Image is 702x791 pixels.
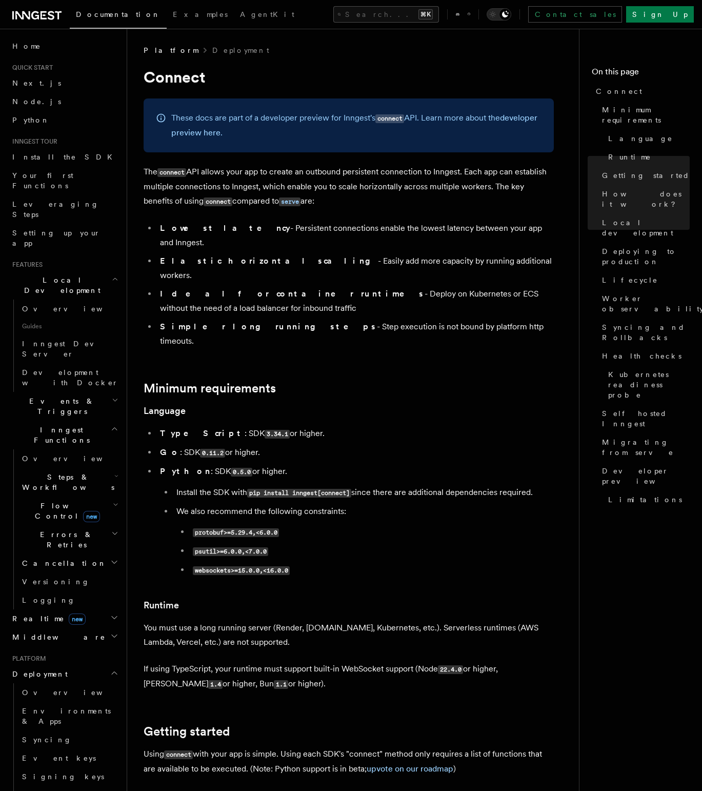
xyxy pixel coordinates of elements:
[160,466,211,476] strong: Python
[598,242,690,271] a: Deploying to production
[160,428,245,438] strong: TypeScript
[8,425,111,445] span: Inngest Functions
[144,747,554,776] p: Using with your app is simple. Using each SDK's "connect" method only requires a list of function...
[157,464,554,578] li: : SDK or higher.
[22,707,111,725] span: Environments & Apps
[22,754,96,762] span: Event keys
[602,408,690,429] span: Self hosted Inngest
[528,6,622,23] a: Contact sales
[608,133,673,144] span: Language
[602,105,690,125] span: Minimum requirements
[608,152,651,162] span: Runtime
[8,392,121,421] button: Events & Triggers
[12,116,50,124] span: Python
[8,148,121,166] a: Install the SDK
[18,472,114,492] span: Steps & Workflows
[22,773,104,781] span: Signing keys
[18,497,121,525] button: Flow Controlnew
[438,665,463,674] code: 22.4.0
[12,97,61,106] span: Node.js
[8,665,121,683] button: Deployment
[144,662,554,691] p: If using TypeScript, your runtime must support built-in WebSocket support (Node or higher, [PERSO...
[18,591,121,609] a: Logging
[18,300,121,318] a: Overview
[18,318,121,334] span: Guides
[602,170,690,181] span: Getting started
[18,501,113,521] span: Flow Control
[12,79,61,87] span: Next.js
[596,86,642,96] span: Connect
[602,275,658,285] span: Lifecycle
[18,683,121,702] a: Overview
[144,45,198,55] span: Platform
[604,148,690,166] a: Runtime
[608,369,690,400] span: Kubernetes readiness probe
[265,430,290,439] code: 3.34.1
[602,351,681,361] span: Health checks
[8,655,46,663] span: Platform
[602,466,690,486] span: Developer preview
[598,213,690,242] a: Local development
[160,322,377,331] strong: Simpler long running steps
[279,196,300,206] a: serve
[367,764,453,774] a: upvote on our roadmap
[157,287,554,315] li: - Deploy on Kubernetes or ECS without the need of a load balancer for inbound traffic
[8,275,112,295] span: Local Development
[173,485,554,500] li: Install the SDK with since there are additional dependencies required.
[604,490,690,509] a: Limitations
[18,334,121,363] a: Inngest Dev Server
[22,340,110,358] span: Inngest Dev Server
[8,37,121,55] a: Home
[164,750,193,759] code: connect
[22,596,75,604] span: Logging
[598,271,690,289] a: Lifecycle
[604,365,690,404] a: Kubernetes readiness probe
[171,111,541,140] p: These docs are part of a developer preview for Inngest's API. Learn more about the .
[22,368,118,387] span: Development with Docker
[160,447,180,457] strong: Go
[70,3,167,29] a: Documentation
[212,45,269,55] a: Deployment
[18,730,121,749] a: Syncing
[602,437,690,458] span: Migrating from serve
[144,724,230,739] a: Getting started
[22,736,72,744] span: Syncing
[144,598,179,612] a: Runtime
[83,511,100,522] span: new
[8,271,121,300] button: Local Development
[8,396,112,417] span: Events & Triggers
[22,688,128,697] span: Overview
[18,529,111,550] span: Errors & Retries
[602,217,690,238] span: Local development
[8,92,121,111] a: Node.js
[8,111,121,129] a: Python
[602,322,690,343] span: Syncing and Rollbacks
[602,246,690,267] span: Deploying to production
[604,129,690,148] a: Language
[8,669,68,679] span: Deployment
[18,525,121,554] button: Errors & Retries
[8,628,121,646] button: Middleware
[598,404,690,433] a: Self hosted Inngest
[160,256,378,266] strong: Elastic horizontal scaling
[144,404,186,418] a: Language
[8,261,43,269] span: Features
[22,578,90,586] span: Versioning
[12,200,99,219] span: Leveraging Steps
[204,197,232,206] code: connect
[8,195,121,224] a: Leveraging Steps
[231,468,252,477] code: 0.5.0
[18,554,121,572] button: Cancellation
[598,166,690,185] a: Getting started
[274,680,288,689] code: 1.1
[8,137,57,146] span: Inngest tour
[18,363,121,392] a: Development with Docker
[173,10,228,18] span: Examples
[18,702,121,730] a: Environments & Apps
[598,433,690,462] a: Migrating from serve
[193,528,279,537] code: protobuf>=5.29.4,<6.0.0
[602,189,690,209] span: How does it work?
[8,449,121,609] div: Inngest Functions
[8,64,53,72] span: Quick start
[598,185,690,213] a: How does it work?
